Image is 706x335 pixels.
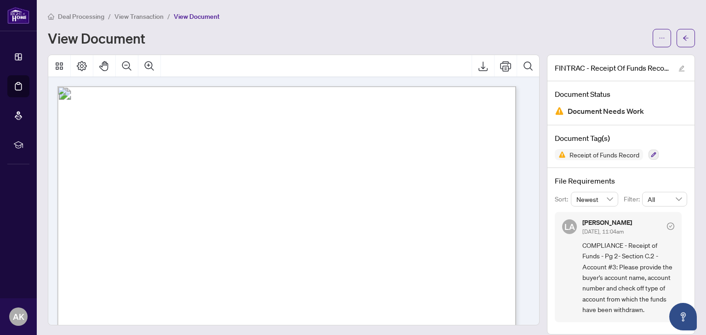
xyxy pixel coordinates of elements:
[48,13,54,20] span: home
[114,12,164,21] span: View Transaction
[624,194,642,204] p: Filter:
[167,11,170,22] li: /
[582,228,624,235] span: [DATE], 11:04am
[669,303,697,330] button: Open asap
[555,194,571,204] p: Sort:
[683,35,689,41] span: arrow-left
[568,105,644,117] span: Document Needs Work
[48,31,145,45] h1: View Document
[659,35,665,41] span: ellipsis
[582,219,632,226] h5: [PERSON_NAME]
[7,7,29,24] img: logo
[576,192,613,206] span: Newest
[108,11,111,22] li: /
[648,192,682,206] span: All
[566,151,643,158] span: Receipt of Funds Record
[582,240,674,315] span: COMPLIANCE - Receipt of Funds - Pg 2- Section C.2 - Account #3: Please provide the buyer's accoun...
[555,149,566,160] img: Status Icon
[555,133,687,144] h4: Document Tag(s)
[564,220,575,233] span: LA
[555,89,687,100] h4: Document Status
[174,12,220,21] span: View Document
[667,223,674,230] span: check-circle
[58,12,104,21] span: Deal Processing
[555,62,670,73] span: FINTRAC - Receipt Of Funds Record.pdf
[678,65,685,72] span: edit
[555,175,687,186] h4: File Requirements
[13,310,24,323] span: AK
[555,106,564,116] img: Document Status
